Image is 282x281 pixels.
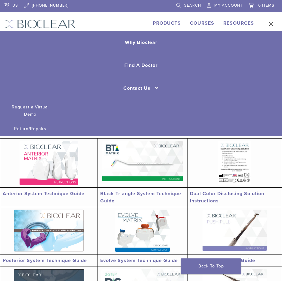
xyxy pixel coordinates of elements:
a: Products [153,20,181,26]
img: Bioclear [5,20,76,28]
a: Push-Pull Technique Guide [190,258,255,264]
nav: Primary Navigation [263,20,277,29]
a: Dual Color Disclosing Solution Instructions [190,191,264,204]
a: Anterior System Technique Guide [3,191,85,197]
a: Evolve System Technique Guide [100,258,178,264]
a: Posterior System Technique Guide [3,258,87,264]
a: Courses [190,20,214,26]
a: Black Triangle System Technique Guide [100,191,181,204]
a: Back To Top [181,258,241,274]
a: Resources [223,20,254,26]
span: Search [184,3,201,8]
span: My Account [214,3,243,8]
span: 0 items [258,3,274,8]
